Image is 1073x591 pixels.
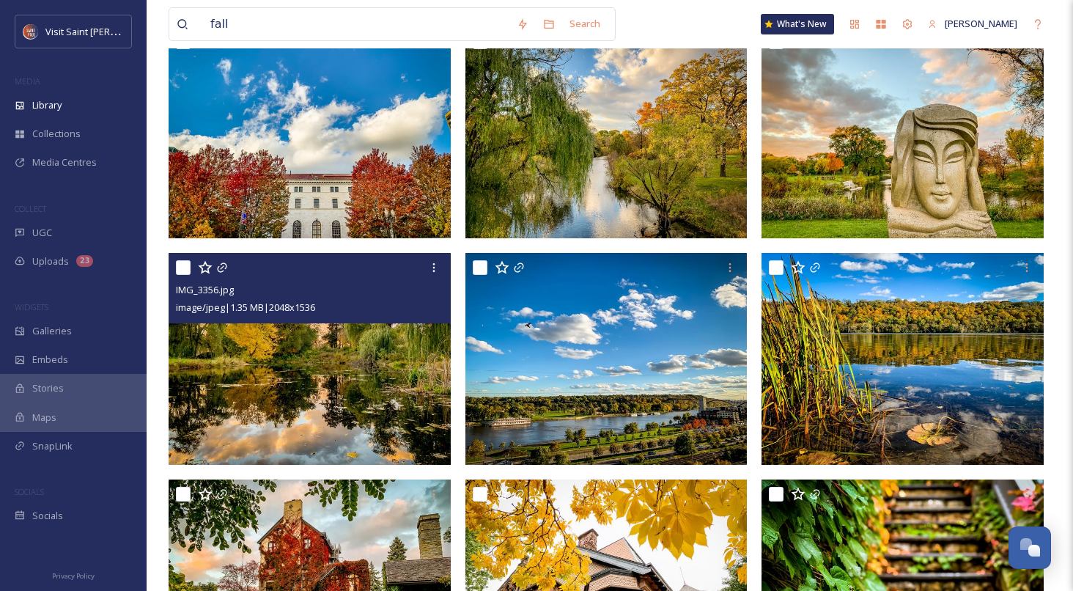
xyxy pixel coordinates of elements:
[32,381,64,395] span: Stories
[32,509,63,523] span: Socials
[76,255,93,267] div: 23
[32,324,72,338] span: Galleries
[921,10,1025,38] a: [PERSON_NAME]
[945,17,1017,30] span: [PERSON_NAME]
[52,571,95,581] span: Privacy Policy
[52,566,95,584] a: Privacy Policy
[761,14,834,34] a: What's New
[176,283,234,296] span: IMG_3356.jpg
[32,411,56,425] span: Maps
[203,8,509,40] input: Search your library
[15,301,48,312] span: WIDGETS
[169,253,451,465] img: IMG_3356.jpg
[15,486,44,497] span: SOCIALS
[15,76,40,87] span: MEDIA
[169,27,451,239] img: IMG_3188.jpg
[762,27,1044,239] img: IMG_3409.jpg
[465,253,748,465] img: IMG_3166.jpg
[32,155,97,169] span: Media Centres
[32,254,69,268] span: Uploads
[45,24,163,38] span: Visit Saint [PERSON_NAME]
[32,127,81,141] span: Collections
[23,24,38,39] img: Visit%20Saint%20Paul%20Updated%20Profile%20Image.jpg
[762,253,1044,465] img: IMG_2905.jpg
[465,27,748,239] img: IMG_3209.jpg
[32,439,73,453] span: SnapLink
[15,203,46,214] span: COLLECT
[562,10,608,38] div: Search
[176,301,315,314] span: image/jpeg | 1.35 MB | 2048 x 1536
[1009,526,1051,569] button: Open Chat
[32,98,62,112] span: Library
[32,226,52,240] span: UGC
[32,353,68,367] span: Embeds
